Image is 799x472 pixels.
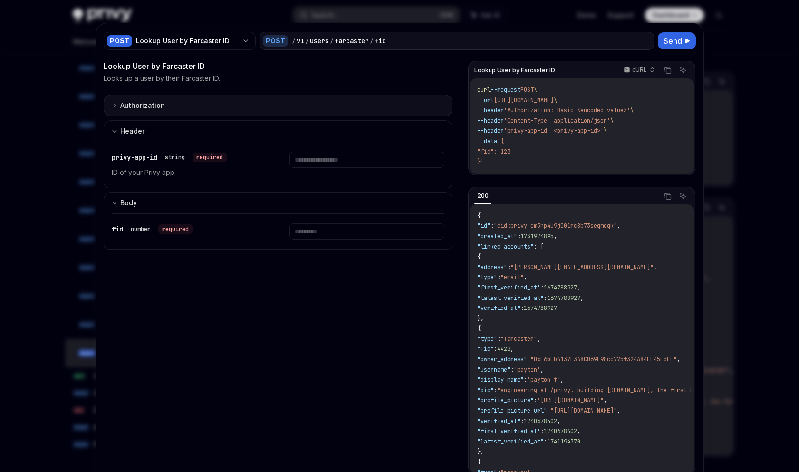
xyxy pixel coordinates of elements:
button: expand input section [104,192,453,213]
button: Copy the contents from the code block [662,64,674,77]
span: "fid" [477,345,494,353]
span: "linked_accounts" [477,243,534,250]
span: { [477,253,481,260]
span: }' [477,158,484,165]
span: Send [664,35,682,47]
span: }, [477,448,484,455]
span: : [540,427,544,435]
span: : [520,417,524,425]
div: required [158,224,193,234]
span: 1674788927 [547,294,580,302]
span: "0xE6bFb4137F3A8C069F98cc775f324A84FE45FdFF" [530,356,677,363]
span: , [524,273,527,281]
button: Ask AI [677,190,689,202]
span: "did:privy:cm3np4u9j001rc8b73seqmqqk" [494,222,617,230]
button: cURL [618,62,659,78]
div: fid [375,36,386,46]
span: "address" [477,263,507,271]
button: expand input section [104,95,453,116]
span: "first_verified_at" [477,284,540,291]
span: "type" [477,273,497,281]
span: , [617,222,620,230]
span: --header [477,106,504,114]
div: required [193,153,227,162]
span: { [477,325,481,332]
span: }, [477,315,484,322]
span: "[URL][DOMAIN_NAME]" [537,396,604,404]
span: "created_at" [477,232,517,240]
span: , [540,366,544,374]
div: Body [120,197,137,209]
p: Looks up a user by their Farcaster ID. [104,74,220,83]
div: fid [112,223,193,235]
span: [URL][DOMAIN_NAME] [494,96,554,104]
span: , [617,407,620,414]
span: "id" [477,222,491,230]
span: : [520,304,524,312]
button: Ask AI [677,64,689,77]
div: / [370,36,374,46]
span: , [577,427,580,435]
span: \ [534,86,537,94]
span: : [491,222,494,230]
span: : [544,294,547,302]
span: : [527,356,530,363]
span: "type" [477,335,497,343]
span: 4423 [497,345,510,353]
span: , [604,396,607,404]
div: / [305,36,309,46]
div: Lookup User by Farcaster ID [136,36,238,46]
span: : [ [534,243,544,250]
div: Header [120,125,144,137]
span: : [494,345,497,353]
span: : [510,366,514,374]
span: curl [477,86,491,94]
span: "profile_picture" [477,396,534,404]
span: 'privy-app-id: <privy-app-id>' [504,127,604,135]
span: fid [112,225,123,233]
span: , [580,294,584,302]
span: Lookup User by Farcaster ID [474,67,555,74]
span: '{ [497,137,504,145]
span: "latest_verified_at" [477,294,544,302]
span: , [510,345,514,353]
button: POSTLookup User by Farcaster ID [104,31,256,51]
div: Authorization [120,100,165,111]
span: POST [520,86,534,94]
button: Send [658,32,696,49]
span: 1740678402 [544,427,577,435]
span: : [534,396,537,404]
span: "first_verified_at" [477,427,540,435]
span: \ [554,96,557,104]
span: --header [477,127,504,135]
span: : [497,335,501,343]
span: "email" [501,273,524,281]
span: , [654,263,657,271]
span: , [554,232,557,240]
span: privy-app-id [112,153,157,162]
span: : [524,376,527,384]
span: "verified_at" [477,304,520,312]
span: "latest_verified_at" [477,438,544,445]
span: 1741194370 [547,438,580,445]
span: --request [491,86,520,94]
div: v1 [297,36,304,46]
span: { [477,458,481,466]
div: / [330,36,334,46]
span: : [540,284,544,291]
span: 'Authorization: Basic <encoded-value>' [504,106,630,114]
span: "[PERSON_NAME][EMAIL_ADDRESS][DOMAIN_NAME]" [510,263,654,271]
span: "fid": 123 [477,148,510,155]
div: users [310,36,329,46]
span: "payton" [514,366,540,374]
span: "profile_picture_url" [477,407,547,414]
span: "farcaster" [501,335,537,343]
span: "[URL][DOMAIN_NAME]" [550,407,617,414]
span: --url [477,96,494,104]
button: Copy the contents from the code block [662,190,674,202]
button: expand input section [104,120,453,142]
div: POST [107,35,132,47]
span: --header [477,117,504,125]
span: 1731974895 [520,232,554,240]
span: , [677,356,680,363]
